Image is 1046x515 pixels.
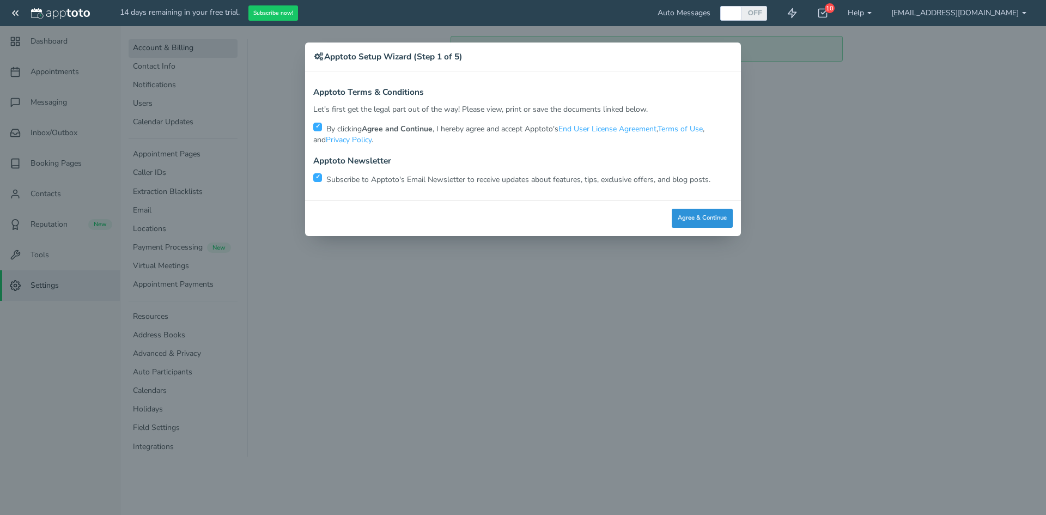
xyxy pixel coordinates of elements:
h4: Apptoto Terms & Conditions [313,88,733,97]
p: By clicking , I hereby agree and accept Apptoto's , , and . [313,122,733,146]
a: End User License Agreement [558,124,656,134]
button: Agree & Continue [672,209,733,228]
strong: Agree and Continue [362,124,433,134]
a: Terms of Use [658,124,703,134]
p: Subscribe to Apptoto's Email Newsletter to receive updates about features, tips, exclusive offers... [313,172,733,185]
a: Privacy Policy [326,135,372,145]
h4: Apptoto Newsletter [313,156,733,166]
h4: Apptoto Setup Wizard (Step 1 of 5) [313,51,733,63]
p: Let's first get the legal part out of the way! Please view, print or save the documents linked be... [313,104,733,115]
